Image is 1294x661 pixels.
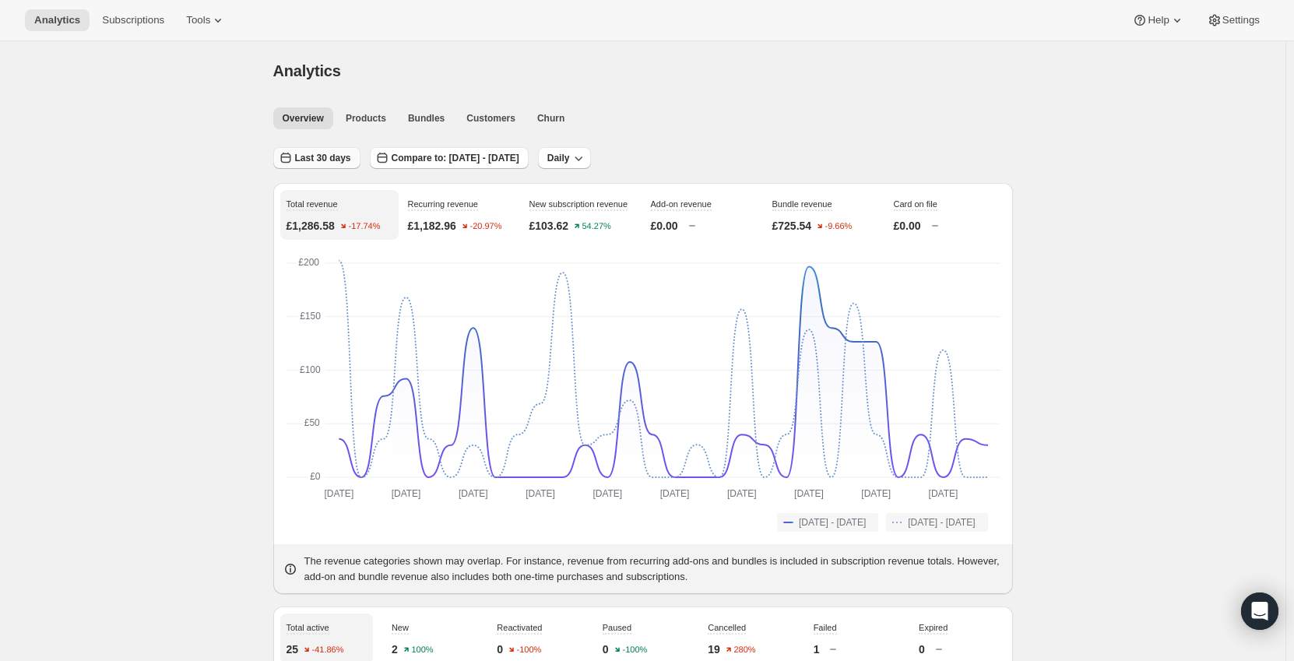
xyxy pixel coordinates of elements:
span: Card on file [894,199,937,209]
span: Analytics [273,62,341,79]
span: Bundle revenue [772,199,832,209]
span: Total revenue [287,199,338,209]
text: £200 [298,257,319,268]
button: Subscriptions [93,9,174,31]
span: Analytics [34,14,80,26]
span: Churn [537,112,564,125]
p: 2 [392,642,398,657]
text: [DATE] [928,488,958,499]
span: Cancelled [708,623,746,632]
button: Tools [177,9,235,31]
text: [DATE] [861,488,891,499]
button: [DATE] - [DATE] [777,513,878,532]
span: Overview [283,112,324,125]
text: [DATE] [458,488,487,499]
text: £100 [300,364,321,375]
text: £150 [300,311,321,322]
span: Help [1148,14,1169,26]
text: [DATE] [794,488,824,499]
p: £1,182.96 [408,218,456,234]
text: £0 [310,471,321,482]
button: [DATE] - [DATE] [886,513,987,532]
span: Tools [186,14,210,26]
button: Compare to: [DATE] - [DATE] [370,147,529,169]
button: Last 30 days [273,147,360,169]
span: Reactivated [497,623,542,632]
span: Add-on revenue [651,199,712,209]
span: Failed [814,623,837,632]
text: -9.66% [825,222,853,231]
p: The revenue categories shown may overlap. For instance, revenue from recurring add-ons and bundle... [304,554,1004,585]
p: £0.00 [651,218,678,234]
button: Daily [538,147,592,169]
p: £1,286.58 [287,218,335,234]
span: Paused [603,623,631,632]
p: 0 [497,642,503,657]
span: Recurring revenue [408,199,479,209]
div: Open Intercom Messenger [1241,592,1278,630]
p: £725.54 [772,218,812,234]
span: Last 30 days [295,152,351,164]
span: Compare to: [DATE] - [DATE] [392,152,519,164]
span: Daily [547,152,570,164]
span: Bundles [408,112,445,125]
span: [DATE] - [DATE] [799,516,866,529]
text: [DATE] [526,488,555,499]
text: [DATE] [726,488,756,499]
text: 54.27% [582,222,612,231]
p: £103.62 [529,218,569,234]
span: Total active [287,623,329,632]
text: -100% [622,645,647,655]
p: 19 [708,642,720,657]
p: £0.00 [894,218,921,234]
span: Subscriptions [102,14,164,26]
text: -41.86% [312,645,344,655]
span: Expired [919,623,948,632]
text: [DATE] [659,488,689,499]
p: 0 [603,642,609,657]
button: Analytics [25,9,90,31]
span: New [392,623,409,632]
button: Help [1123,9,1194,31]
span: Products [346,112,386,125]
p: 25 [287,642,299,657]
text: [DATE] [592,488,622,499]
span: [DATE] - [DATE] [908,516,975,529]
p: 0 [919,642,925,657]
text: -17.74% [348,222,380,231]
text: [DATE] [391,488,420,499]
span: Settings [1222,14,1260,26]
text: [DATE] [324,488,353,499]
text: -20.97% [469,222,501,231]
text: 100% [411,645,433,655]
text: 280% [733,645,755,655]
text: -100% [517,645,542,655]
span: New subscription revenue [529,199,628,209]
text: £50 [304,417,319,428]
span: Customers [466,112,515,125]
button: Settings [1197,9,1269,31]
p: 1 [814,642,820,657]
